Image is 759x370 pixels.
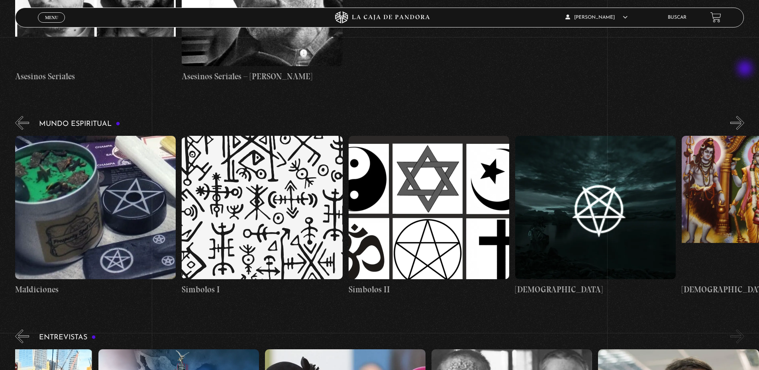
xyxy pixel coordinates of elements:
a: Buscar [668,15,686,20]
h3: Entrevistas [39,334,96,341]
h4: [DEMOGRAPHIC_DATA] [515,283,676,296]
a: Símbolos I [182,136,342,296]
button: Previous [15,329,29,343]
a: Símbolos II [349,136,509,296]
span: Cerrar [42,22,61,27]
h4: Maldiciones [15,283,176,296]
h4: Símbolos I [182,283,342,296]
span: Menu [45,15,58,20]
button: Next [730,116,744,130]
a: [DEMOGRAPHIC_DATA] [515,136,676,296]
span: [PERSON_NAME] [565,15,628,20]
button: Next [730,329,744,343]
button: Previous [15,116,29,130]
a: Maldiciones [15,136,176,296]
h4: Asesinos Seriales – [PERSON_NAME] [182,70,342,83]
a: View your shopping cart [710,12,721,23]
h4: Símbolos II [349,283,509,296]
h3: Mundo Espiritual [39,120,120,128]
h4: Asesinos Seriales [15,70,176,83]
